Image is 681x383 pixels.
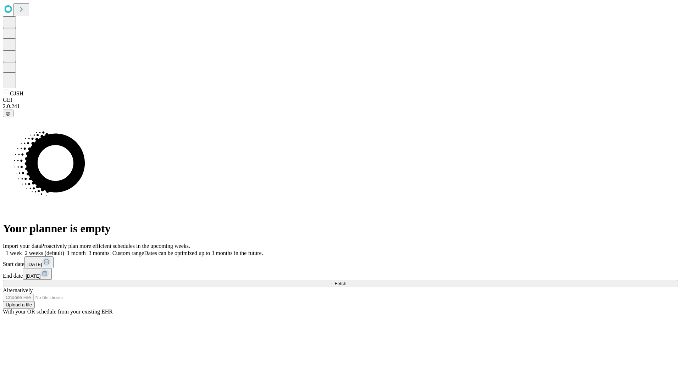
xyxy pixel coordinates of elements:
button: Upload a file [3,301,35,309]
button: @ [3,110,13,117]
span: 1 month [67,250,86,256]
span: @ [6,111,11,116]
span: 3 months [89,250,110,256]
span: [DATE] [26,273,40,279]
div: 2.0.241 [3,103,678,110]
span: Fetch [334,281,346,286]
h1: Your planner is empty [3,222,678,235]
span: Custom range [112,250,144,256]
span: GJSH [10,90,23,96]
span: Proactively plan more efficient schedules in the upcoming weeks. [41,243,190,249]
div: End date [3,268,678,280]
span: Dates can be optimized up to 3 months in the future. [144,250,263,256]
div: Start date [3,256,678,268]
span: With your OR schedule from your existing EHR [3,309,113,315]
button: [DATE] [23,268,52,280]
span: 1 week [6,250,22,256]
button: [DATE] [24,256,54,268]
div: GEI [3,97,678,103]
button: Fetch [3,280,678,287]
span: Alternatively [3,287,33,293]
span: [DATE] [27,262,42,267]
span: 2 weeks (default) [25,250,64,256]
span: Import your data [3,243,41,249]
